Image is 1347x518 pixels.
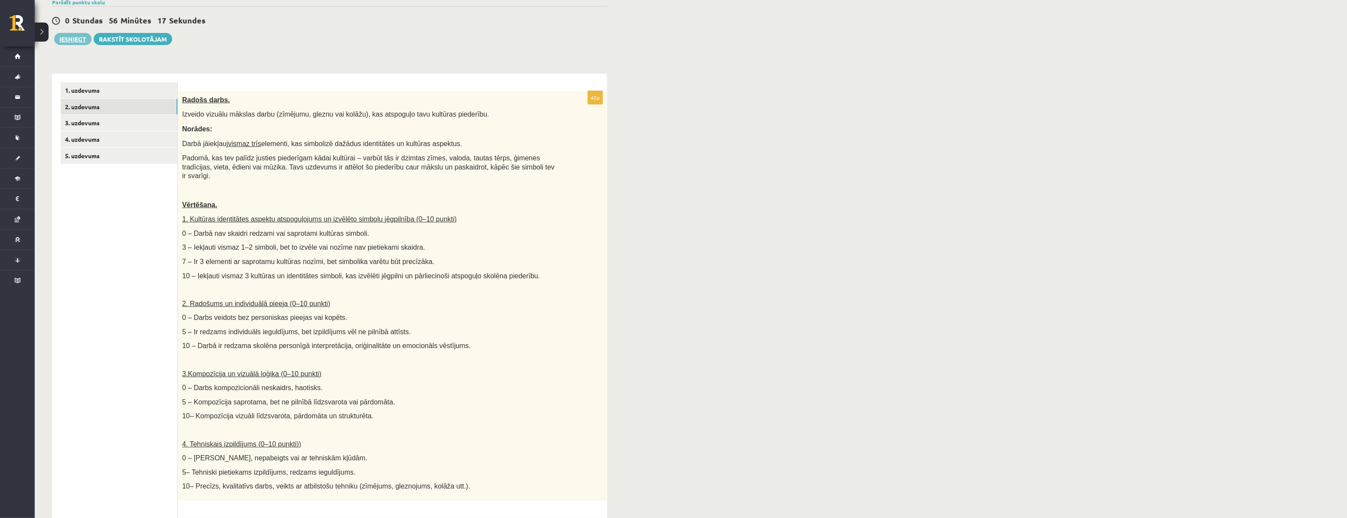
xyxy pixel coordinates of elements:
a: 4. uzdevums [61,131,177,147]
span: 5 – Kompozīcija saprotama, bet ne pilnībā līdzsvarota vai pārdomāta. [182,398,395,406]
span: 10 – Iekļauti vismaz 3 kultūras un identitātes simboli, kas izvēlēti jēgpilni un pārliecinoši ats... [182,272,540,280]
span: 5– Tehniski pietiekams izpildījums, redzams ieguldījums. [182,469,356,476]
span: 56 [109,15,118,25]
span: 4. Tehniskais izpildījums (0–10 punkti)) [182,440,301,448]
span: 5 – Ir redzams individuāls ieguldījums, bet izpildījums vēl ne pilnībā attīsts. [182,328,411,336]
a: 2. uzdevums [61,99,177,115]
span: Stundas [72,15,103,25]
span: 10– Precīzs, kvalitatīvs darbs, veikts ar atbilstošu tehniku (zīmējums, gleznojums, kolāža utt.). [182,482,470,490]
span: Minūtes [121,15,151,25]
span: 3 – Iekļauti vismaz 1–2 simboli, bet to izvēle vai nozīme nav pietiekami skaidra. [182,244,425,251]
span: 7 – Ir 3 elementi ar saprotamu kultūras nozīmi, bet simbolika varētu būt precīzāka. [182,258,435,265]
span: 10– Kompozīcija vizuāli līdzsvarota, pārdomāta un strukturēta. [182,412,373,420]
u: vismaz trīs [228,140,261,147]
a: Rīgas 1. Tālmācības vidusskola [10,15,35,37]
span: Sekundes [169,15,206,25]
span: 0 – Darbs veidots bez personiskas pieejas vai kopēts. [182,314,347,321]
span: Izveido vizuālu mākslas darbu (zīmējumu, gleznu vai kolāžu), kas atspoguļo tavu kultūras piederību. [182,111,489,118]
span: 0 – [PERSON_NAME], nepabeigts vai ar tehniskām kļūdām. [182,454,367,462]
a: 3. uzdevums [61,115,177,131]
p: 40p [588,91,603,104]
span: 1. Kultūras identitātes aspektu atspoguļojums un izvēlēto simbolu jēgpilnība (0–10 punkti) [182,215,457,223]
span: 0 – Darbā nav skaidri redzami vai saprotami kultūras simboli. [182,230,369,237]
span: Darbā jāiekļauj elementi, kas simbolizē dažādus identitātes un kultūras aspektus. [182,140,462,147]
span: 2. Radošums un individuālā pieeja (0–10 punkti) [182,300,330,307]
span: 0 [65,15,69,25]
a: 5. uzdevums [61,148,177,164]
button: Iesniegt [54,33,92,45]
span: 3.Kompozīcija un vizuālā loģika (0–10 punkti) [182,370,321,378]
a: Rakstīt skolotājam [94,33,172,45]
span: Norādes: [182,125,212,133]
a: 1. uzdevums [61,82,177,98]
span: 17 [157,15,166,25]
span: 0 – Darbs kompozicionāli neskaidrs, haotisks. [182,384,323,391]
span: 10 – Darbā ir redzama skolēna personīgā interpretācija, oriģinalitāte un emocionāls vēstījums. [182,342,471,349]
span: Padomā, kas tev palīdz justies piederīgam kādai kultūrai – varbūt tās ir dzimtas zīmes, valoda, t... [182,154,555,179]
span: Vērtēšana. [182,201,217,209]
span: Radošs darbs. [182,96,230,104]
body: Rich Text Editor, wiswyg-editor-user-answer-47434039354080 [9,9,411,18]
